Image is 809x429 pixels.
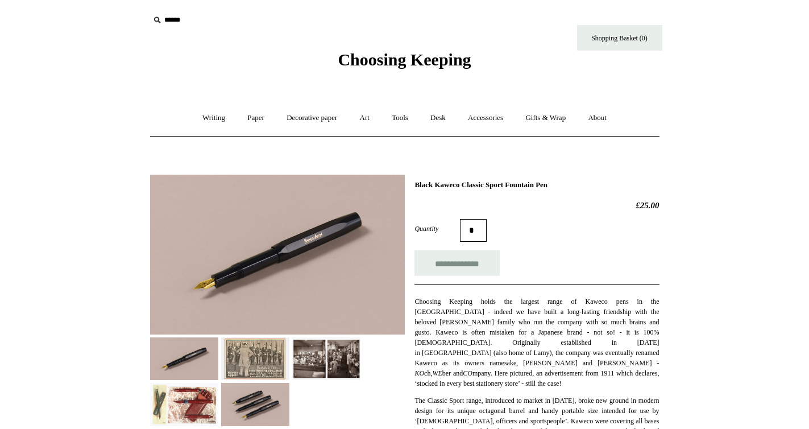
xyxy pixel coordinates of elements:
[515,103,576,133] a: Gifts & Wrap
[338,50,471,69] span: Choosing Keeping
[276,103,347,133] a: Decorative paper
[150,383,218,426] img: Black Kaweco Classic Sport Fountain Pen
[350,103,380,133] a: Art
[237,103,275,133] a: Paper
[463,369,472,377] i: CO
[292,337,360,380] img: Black Kaweco Classic Sport Fountain Pen
[221,383,289,426] img: Black Kaweco Classic Sport Fountain Pen
[414,224,460,234] label: Quantity
[578,103,617,133] a: About
[192,103,235,133] a: Writing
[458,103,513,133] a: Accessories
[150,175,405,335] img: Black Kaweco Classic Sport Fountain Pen
[414,369,424,377] i: KO
[432,369,442,377] i: WE
[381,103,418,133] a: Tools
[420,103,456,133] a: Desk
[577,25,662,51] a: Shopping Basket (0)
[221,337,289,380] img: Black Kaweco Classic Sport Fountain Pen
[414,180,659,189] h1: Black Kaweco Classic Sport Fountain Pen
[414,298,659,387] span: Choosing Keeping holds the largest range of Kaweco pens in the [GEOGRAPHIC_DATA] - indeed we have...
[414,200,659,211] h2: £25.00
[150,337,218,380] img: Black Kaweco Classic Sport Fountain Pen
[338,59,471,67] a: Choosing Keeping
